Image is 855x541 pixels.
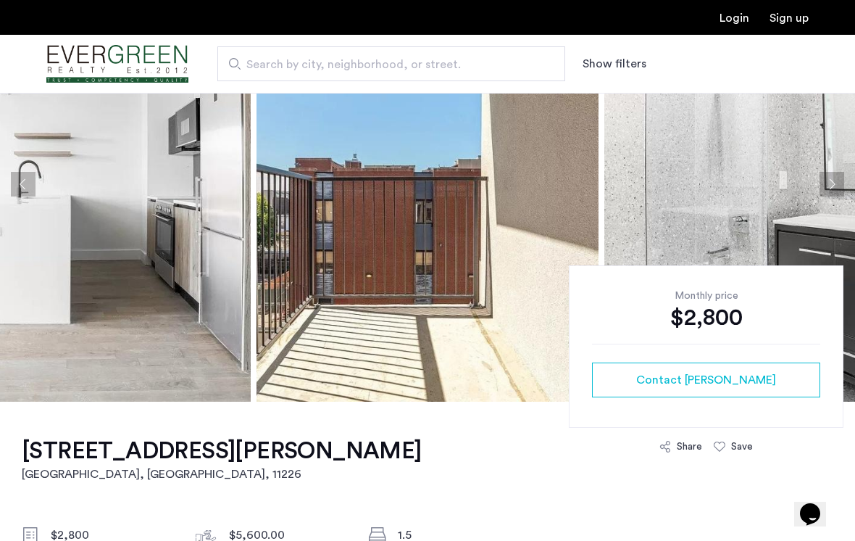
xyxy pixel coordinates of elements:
[583,55,646,73] button: Show or hide filters
[217,46,565,81] input: Apartment Search
[592,363,820,397] button: button
[46,37,188,91] a: Cazamio Logo
[819,172,844,197] button: Next apartment
[794,483,841,526] iframe: chat widget
[592,303,820,332] div: $2,800
[246,56,525,73] span: Search by city, neighborhood, or street.
[46,37,188,91] img: logo
[731,439,753,454] div: Save
[11,172,36,197] button: Previous apartment
[592,289,820,303] div: Monthly price
[677,439,702,454] div: Share
[769,12,809,24] a: Registration
[636,371,776,389] span: Contact [PERSON_NAME]
[22,437,422,466] h1: [STREET_ADDRESS][PERSON_NAME]
[720,12,749,24] a: Login
[22,466,422,483] h2: [GEOGRAPHIC_DATA], [GEOGRAPHIC_DATA] , 11226
[22,437,422,483] a: [STREET_ADDRESS][PERSON_NAME][GEOGRAPHIC_DATA], [GEOGRAPHIC_DATA], 11226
